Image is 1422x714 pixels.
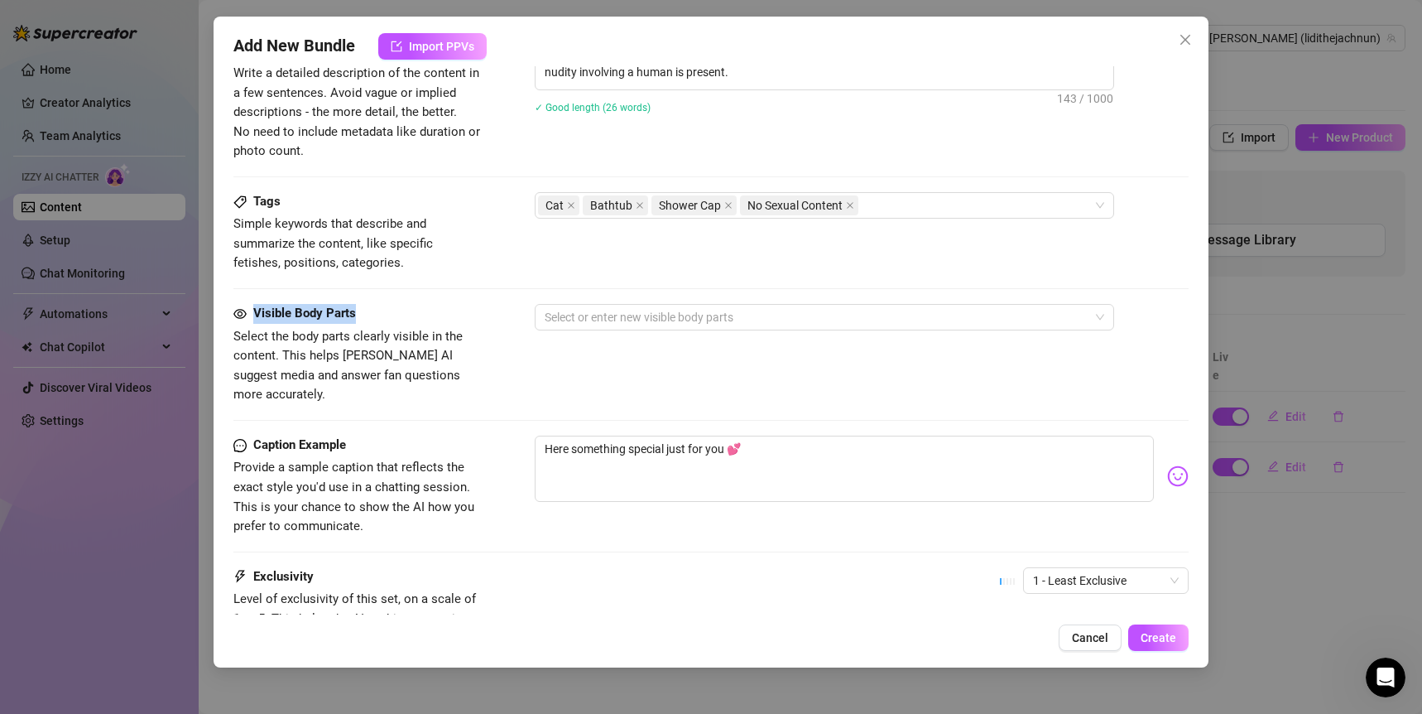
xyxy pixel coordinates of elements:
[233,33,355,60] span: Add New Bundle
[583,195,648,215] span: Bathtub
[545,196,564,215] span: Cat
[34,402,277,419] div: Super Mass
[1072,631,1108,644] span: Cancel
[1179,33,1192,46] span: close
[1172,33,1199,46] span: Close
[1141,631,1176,644] span: Create
[34,308,277,326] div: 📢 Join Our Telegram Channel
[651,195,737,215] span: Shower Cap
[1167,466,1189,487] img: svg%3e
[590,196,632,215] span: Bathtub
[110,517,220,583] button: Messages
[747,196,843,215] span: No Sexual Content
[1366,658,1405,697] iframe: Intercom live chat
[34,432,277,450] div: Message Online Fans automation
[197,27,230,60] img: Profile image for Giselle
[659,196,721,215] span: Shower Cap
[567,201,575,210] span: close
[33,31,162,58] img: logo
[24,456,307,487] div: Start Here: Product Overview
[253,437,346,452] strong: Caption Example
[233,460,474,533] span: Provide a sample caption that reflects the exact style you'd use in a chatting session. This is y...
[34,254,276,272] div: We typically reply in a few hours
[24,395,307,426] div: Super Mass
[137,558,195,570] span: Messages
[36,558,74,570] span: Home
[724,201,733,210] span: close
[34,463,277,480] div: Start Here: Product Overview
[24,426,307,456] div: Message Online Fans automation
[24,302,307,332] a: 📢 Join Our Telegram Channel
[1059,625,1122,651] button: Cancel
[233,216,433,270] span: Simple keywords that describe and summarize the content, like specific fetishes, positions, categ...
[233,436,247,456] span: message
[535,102,651,113] span: ✓ Good length (26 words)
[233,65,480,158] span: Write a detailed description of the content in a few sentences. Avoid vague or implied descriptio...
[253,306,356,321] strong: Visible Body Parts
[378,33,487,60] button: Import PPVs
[221,517,331,583] button: Help
[253,194,281,209] strong: Tags
[1033,568,1179,593] span: 1 - Least Exclusive
[24,355,307,388] button: Search for help
[34,364,134,381] span: Search for help
[33,118,298,174] p: Hi [PERSON_NAME] 👋
[233,307,247,321] span: eye
[233,567,247,587] span: thunderbolt
[233,591,476,645] span: Level of exclusivity of this set, on a scale of 1 to 5. This helps the AI to drip content in the ...
[24,487,307,518] div: Supercreator's AI credits
[253,569,314,584] strong: Exclusivity
[1172,27,1199,53] button: Close
[228,27,262,60] img: Profile image for Ella
[262,558,289,570] span: Help
[846,201,854,210] span: close
[17,223,315,286] div: Send us a messageWe typically reply in a few hours
[34,237,276,254] div: Send us a message
[33,174,298,202] p: How can we help?
[740,195,858,215] span: No Sexual Content
[233,195,247,209] span: tag
[409,40,474,53] span: Import PPVs
[1128,625,1189,651] button: Create
[535,436,1155,502] textarea: Here something special just for you 💕
[233,329,463,403] span: Select the body parts clearly visible in the content. This helps [PERSON_NAME] AI suggest media a...
[34,494,277,511] div: Supercreator's AI credits
[538,195,579,215] span: Cat
[260,27,293,60] div: Profile image for Joe
[636,201,644,210] span: close
[391,41,402,52] span: import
